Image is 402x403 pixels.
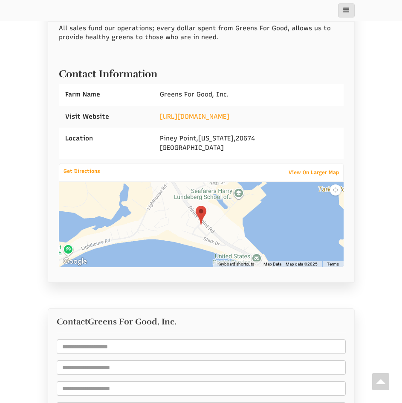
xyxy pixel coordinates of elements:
span: Greens For Good, Inc. [160,91,228,98]
img: Google [61,256,89,267]
button: main_menu [338,3,355,18]
span: Map data ©2025 [286,261,318,267]
div: , , [GEOGRAPHIC_DATA] [153,128,343,159]
ul: Profile Tabs [48,21,355,22]
p: All sales fund our operations; every dollar spent from Greens For Good, allows us to provide heal... [59,24,344,42]
a: [URL][DOMAIN_NAME] [160,113,229,120]
a: Get Directions [59,166,104,176]
div: Visit Website [59,106,154,128]
a: Terms (opens in new tab) [327,261,339,267]
div: Farm Name [59,84,154,105]
span: Greens For Good, Inc. [88,317,176,327]
span: 20674 [236,134,255,142]
span: [US_STATE] [198,134,234,142]
h3: Contact [57,317,346,327]
button: Keyboard shortcuts [217,261,254,267]
h2: Contact Information [59,64,344,79]
a: View On Larger Map [284,166,343,178]
div: Location [59,128,154,149]
span: Piney Point [160,134,196,142]
button: Map camera controls [330,184,341,196]
a: Open this area in Google Maps (opens a new window) [61,256,89,267]
button: Map Data [263,261,281,267]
